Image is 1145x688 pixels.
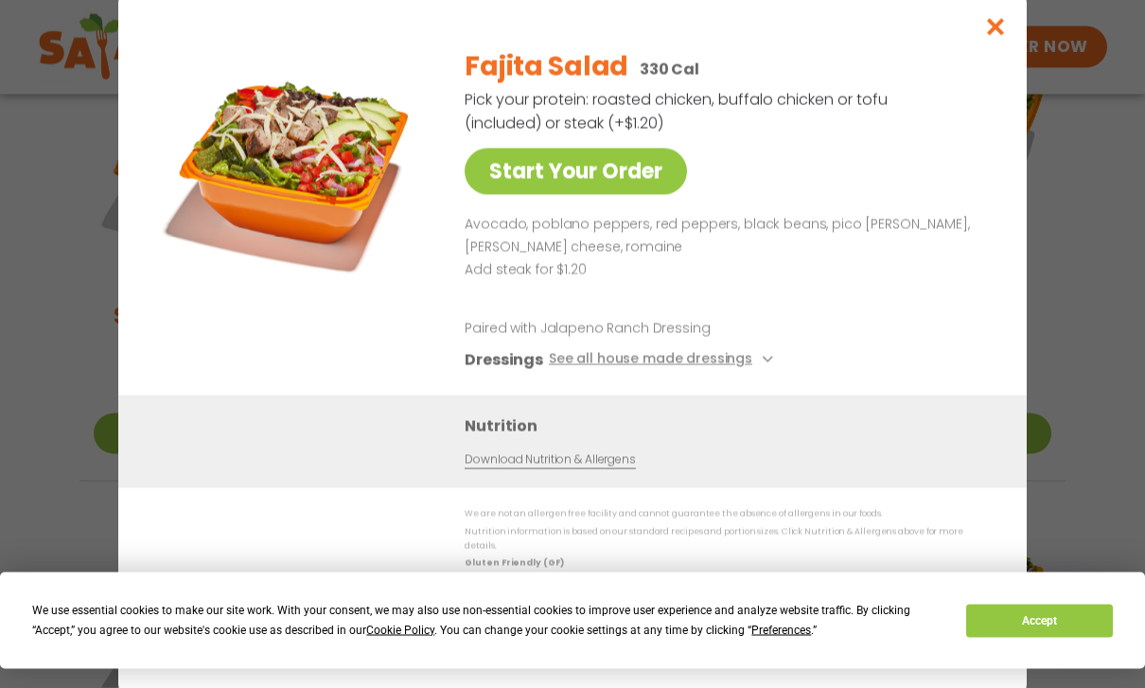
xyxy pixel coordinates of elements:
p: Pick your protein: roasted chicken, buffalo chicken or tofu (included) or steak (+$1.20) [465,88,890,135]
a: Download Nutrition & Allergens [465,451,635,469]
p: Nutrition information is based on our standard recipes and portion sizes. Click Nutrition & Aller... [465,525,989,555]
p: Paired with Jalapeno Ranch Dressing [465,319,815,339]
img: Featured product photo for Fajita Salad [161,33,426,298]
span: Preferences [751,624,811,637]
h3: Nutrition [465,415,998,438]
a: Start Your Order [465,149,687,195]
h2: Fajita Salad [465,47,628,87]
h3: Dressings [465,348,543,372]
p: Add steak for $1.20 [465,259,981,282]
button: See all house made dressings [549,348,779,372]
div: We use essential cookies to make our site work. With your consent, we may also use non-essential ... [32,601,943,641]
p: We are not an allergen free facility and cannot guarantee the absence of allergens in our foods. [465,507,989,521]
strong: Gluten Friendly (GF) [465,557,563,569]
p: 330 Cal [640,58,699,81]
p: Avocado, poblano peppers, red peppers, black beans, pico [PERSON_NAME], [PERSON_NAME] cheese, rom... [465,214,981,259]
button: Accept [966,605,1112,638]
span: Cookie Policy [366,624,434,637]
